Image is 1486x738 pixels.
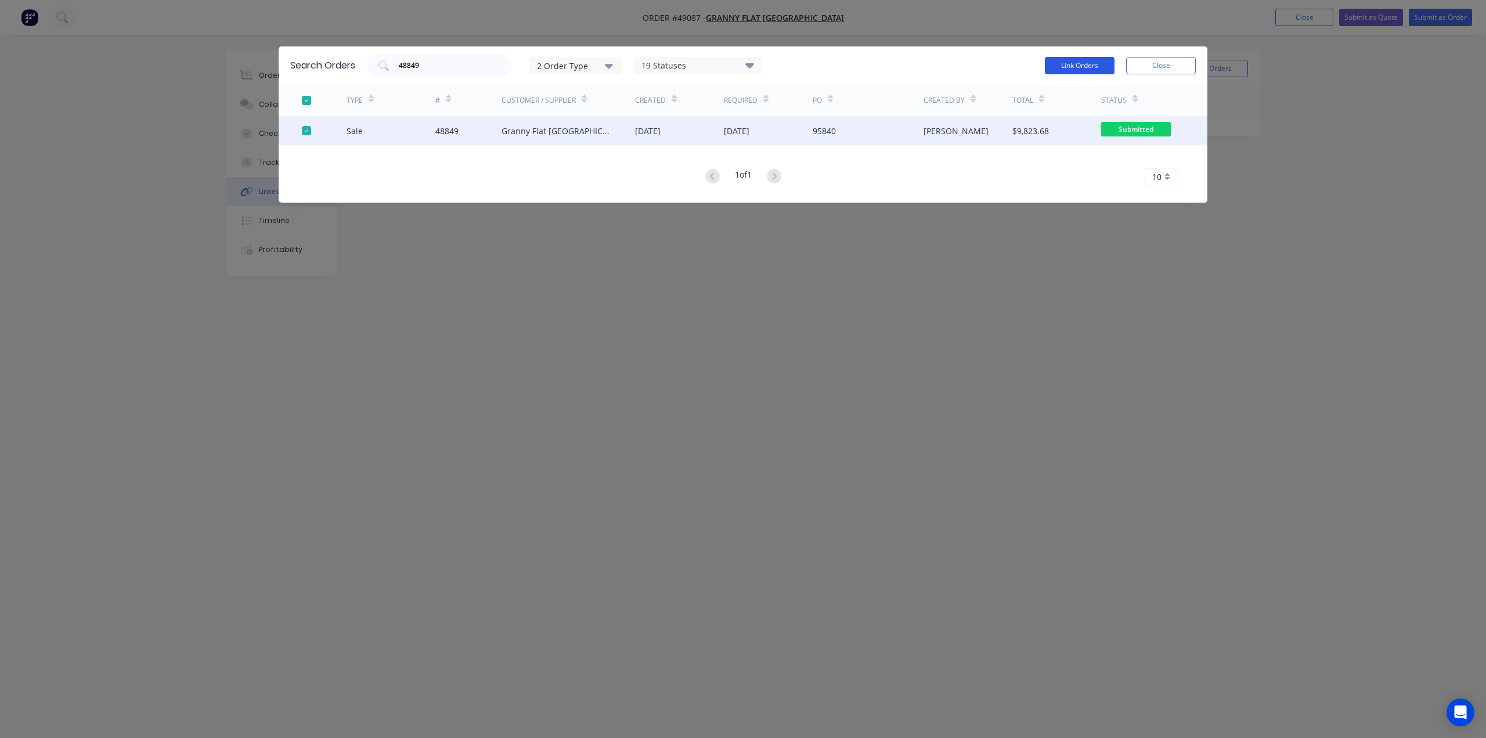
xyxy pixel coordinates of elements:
div: 19 Statuses [634,59,761,72]
div: Sale [347,125,363,137]
div: Created [635,95,666,106]
div: $9,823.68 [1012,125,1049,137]
span: Submitted [1101,122,1171,136]
div: Customer / Supplier [502,95,576,106]
div: Required [724,95,758,106]
div: TYPE [347,95,363,106]
div: [DATE] [635,125,661,137]
div: PO [813,95,822,106]
span: 10 [1152,171,1162,183]
div: Search Orders [290,59,355,73]
div: Open Intercom Messenger [1447,699,1474,726]
button: 2 Order Type [529,57,622,74]
div: 48849 [435,125,459,137]
div: [DATE] [724,125,749,137]
div: 2 Order Type [537,59,615,71]
div: 1 of 1 [735,168,752,185]
input: Search orders... [398,60,494,71]
div: [PERSON_NAME] [924,125,989,137]
button: Link Orders [1045,57,1114,74]
div: Status [1101,95,1127,106]
div: Total [1012,95,1033,106]
div: Created By [924,95,965,106]
div: Granny Flat [GEOGRAPHIC_DATA] [502,125,612,137]
button: Close [1126,57,1196,74]
div: 95840 [813,125,836,137]
div: # [435,95,440,106]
